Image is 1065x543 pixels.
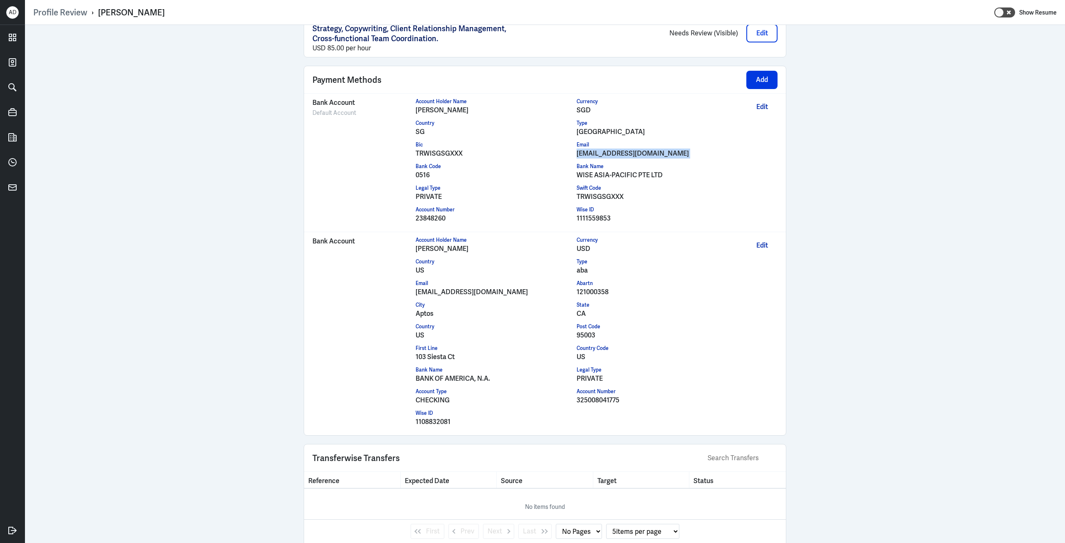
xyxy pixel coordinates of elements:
[577,163,738,170] div: Bank Name
[416,184,577,192] div: Legal Type
[416,287,577,297] div: [EMAIL_ADDRESS][DOMAIN_NAME]
[577,345,738,352] div: Country Code
[577,206,738,213] div: Wise ID
[416,206,577,213] div: Account Number
[312,452,400,464] span: Transferwise Transfers
[416,258,577,265] div: Country
[312,44,525,53] div: USD 85.00 per hour
[577,213,738,223] div: 1111559853
[577,236,738,244] div: Currency
[87,7,98,18] p: ›
[416,280,577,287] div: Email
[525,28,738,38] p: Needs Review (Visible)
[577,192,738,202] div: TRWISGSGXXX
[577,330,738,340] div: 95003
[416,417,577,427] div: 1108832081
[33,7,87,18] a: Profile Review
[577,287,738,297] div: 121000358
[577,374,738,384] div: PRIVATE
[416,265,577,275] div: US
[416,127,577,137] div: SG
[497,472,593,488] th: Toggle SortBy
[304,472,401,488] th: Toggle SortBy
[416,330,577,340] div: US
[577,119,738,127] div: Type
[416,149,577,159] div: TRWISGSGXXX
[416,374,577,384] div: BANK OF AMERICA, N.A.
[577,395,738,405] div: 325008041775
[707,453,778,464] input: Search Transfers
[577,388,738,395] div: Account Number
[577,141,738,149] div: Email
[416,236,577,244] div: Account Holder Name
[98,7,165,18] div: [PERSON_NAME]
[746,24,778,42] button: Edit
[746,236,778,255] button: Edit
[577,244,738,254] div: USD
[416,244,577,254] div: [PERSON_NAME]
[518,524,552,539] button: Last
[577,184,738,192] div: Swift Code
[577,352,738,362] div: US
[6,6,19,19] div: AD
[416,395,577,405] div: CHECKING
[416,141,577,149] div: Bic
[593,472,690,488] th: Toggle SortBy
[577,309,738,319] div: CA
[416,352,577,362] div: 103 Siesta Ct
[416,301,577,309] div: City
[746,98,778,116] button: Edit
[448,524,479,539] button: Prev
[401,472,497,488] th: Toggle SortBy
[416,105,577,115] div: [PERSON_NAME]
[577,258,738,265] div: Type
[461,526,474,536] span: Prev
[416,323,577,330] div: Country
[577,280,738,287] div: Abartn
[1019,7,1057,18] label: Show Resume
[416,309,577,319] div: Aptos
[577,323,738,330] div: Post Code
[577,366,738,374] div: Legal Type
[577,98,738,105] div: Currency
[312,236,382,246] p: Bank Account
[416,192,577,202] div: PRIVATE
[312,14,525,44] p: Content Project Management, Brand Strategy, Content Strategy, Copywriting, Client Relationship Ma...
[577,265,738,275] div: aba
[689,472,786,488] th: Toggle SortBy
[416,366,577,374] div: Bank Name
[746,71,778,89] button: Add
[411,524,444,539] button: First
[416,345,577,352] div: First Line
[416,388,577,395] div: Account Type
[488,526,502,536] span: Next
[525,502,565,512] p: No items found
[416,119,577,127] div: Country
[577,301,738,309] div: State
[416,163,577,170] div: Bank Code
[312,98,382,108] p: Bank Account
[577,149,738,159] div: [EMAIL_ADDRESS][DOMAIN_NAME]
[312,109,356,117] span: Default Account
[416,213,577,223] div: 23848260
[577,170,738,180] div: WISE ASIA-PACIFIC PTE LTD
[416,98,577,105] div: Account Holder Name
[483,524,514,539] button: Next
[523,526,536,536] span: Last
[416,409,577,417] div: Wise ID
[312,74,381,86] span: Payment Methods
[426,526,440,536] span: First
[577,127,738,137] div: [GEOGRAPHIC_DATA]
[577,105,738,115] div: SGD
[416,170,577,180] div: 0516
